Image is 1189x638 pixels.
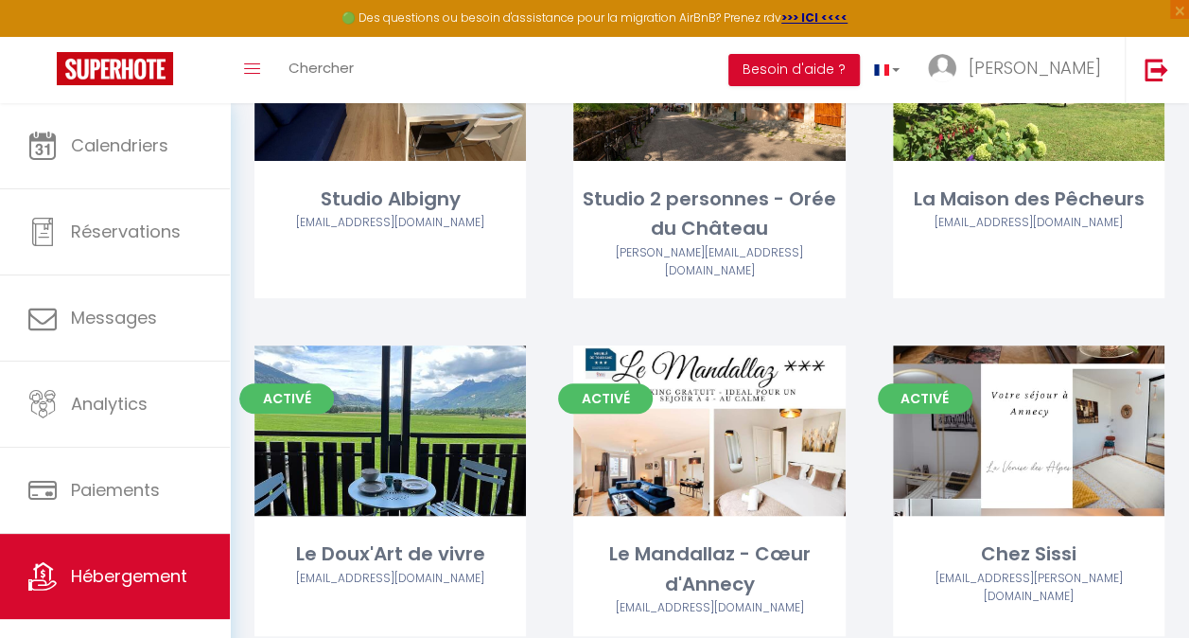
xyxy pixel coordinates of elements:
[928,54,956,82] img: ...
[254,540,526,569] div: Le Doux'Art de vivre
[893,540,1164,569] div: Chez Sissi
[254,185,526,214] div: Studio Albigny
[71,392,148,416] span: Analytics
[728,54,860,86] button: Besoin d'aide ?
[893,185,1164,214] div: La Maison des Pêcheurs
[914,37,1125,103] a: ... [PERSON_NAME]
[573,599,845,617] div: Airbnb
[573,540,845,599] div: Le Mandallaz - Cœur d'Annecy
[71,564,187,588] span: Hébergement
[573,185,845,244] div: Studio 2 personnes - Orée du Château
[71,478,160,502] span: Paiements
[893,570,1164,606] div: Airbnb
[558,383,653,414] span: Activé
[969,56,1101,80] span: [PERSON_NAME]
[274,37,368,103] a: Chercher
[289,58,354,78] span: Chercher
[254,214,526,232] div: Airbnb
[1145,58,1168,81] img: logout
[57,52,173,85] img: Super Booking
[71,133,168,157] span: Calendriers
[239,383,334,414] span: Activé
[71,220,181,243] span: Réservations
[781,9,848,26] a: >>> ICI <<<<
[893,214,1164,232] div: Airbnb
[573,244,845,280] div: Airbnb
[71,306,157,329] span: Messages
[254,570,526,588] div: Airbnb
[878,383,972,414] span: Activé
